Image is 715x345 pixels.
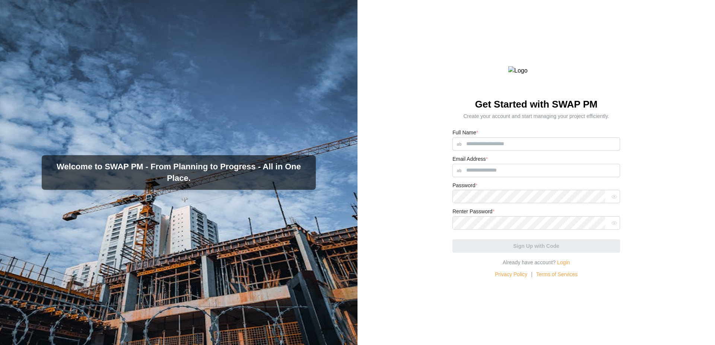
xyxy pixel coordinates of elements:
h2: Get Started with SWAP PM [463,98,609,121]
a: Privacy Policy [495,271,527,279]
label: Password [452,182,477,190]
div: Create your account and start managing your project efficiently. [463,112,609,121]
img: Logo [508,66,564,76]
h3: Welcome to SWAP PM - From Planning to Progress - All in One Place. [48,161,310,184]
label: Renter Password [452,208,495,216]
a: Terms of Services [536,271,578,279]
label: Email Address [452,155,488,163]
div: Already have account? [503,259,570,267]
div: | [531,271,533,279]
label: Full Name [452,129,478,137]
a: Login [557,259,570,265]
